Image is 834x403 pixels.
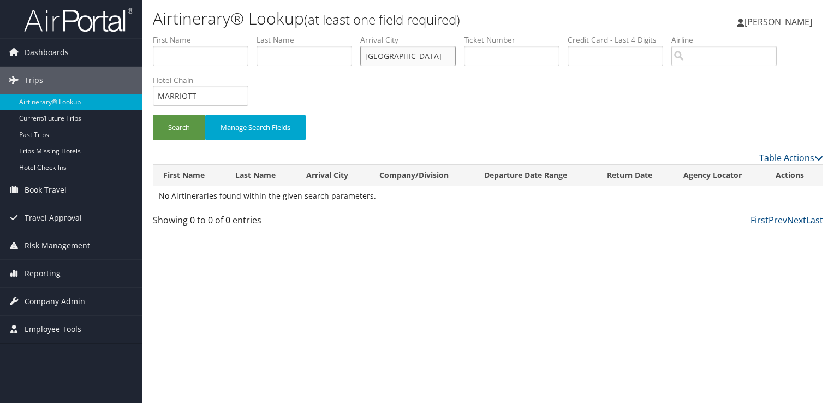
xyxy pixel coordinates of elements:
[225,165,296,186] th: Last Name: activate to sort column ascending
[25,232,90,259] span: Risk Management
[153,7,600,30] h1: Airtinerary® Lookup
[24,7,133,33] img: airportal-logo.png
[25,204,82,232] span: Travel Approval
[597,165,674,186] th: Return Date: activate to sort column ascending
[25,260,61,287] span: Reporting
[674,165,766,186] th: Agency Locator: activate to sort column ascending
[737,5,823,38] a: [PERSON_NAME]
[759,152,823,164] a: Table Actions
[153,75,257,86] label: Hotel Chain
[474,165,597,186] th: Departure Date Range: activate to sort column ascending
[744,16,812,28] span: [PERSON_NAME]
[296,165,369,186] th: Arrival City: activate to sort column ascending
[787,214,806,226] a: Next
[25,176,67,204] span: Book Travel
[750,214,769,226] a: First
[153,34,257,45] label: First Name
[153,165,225,186] th: First Name: activate to sort column ascending
[153,186,823,206] td: No Airtineraries found within the given search parameters.
[769,214,787,226] a: Prev
[304,10,460,28] small: (at least one field required)
[464,34,568,45] label: Ticket Number
[257,34,360,45] label: Last Name
[806,214,823,226] a: Last
[25,316,81,343] span: Employee Tools
[205,115,306,140] button: Manage Search Fields
[766,165,823,186] th: Actions
[153,214,308,232] div: Showing 0 to 0 of 0 entries
[25,288,85,315] span: Company Admin
[25,39,69,66] span: Dashboards
[25,67,43,94] span: Trips
[153,115,205,140] button: Search
[370,165,475,186] th: Company/Division
[568,34,671,45] label: Credit Card - Last 4 Digits
[671,34,785,45] label: Airline
[360,34,464,45] label: Arrival City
